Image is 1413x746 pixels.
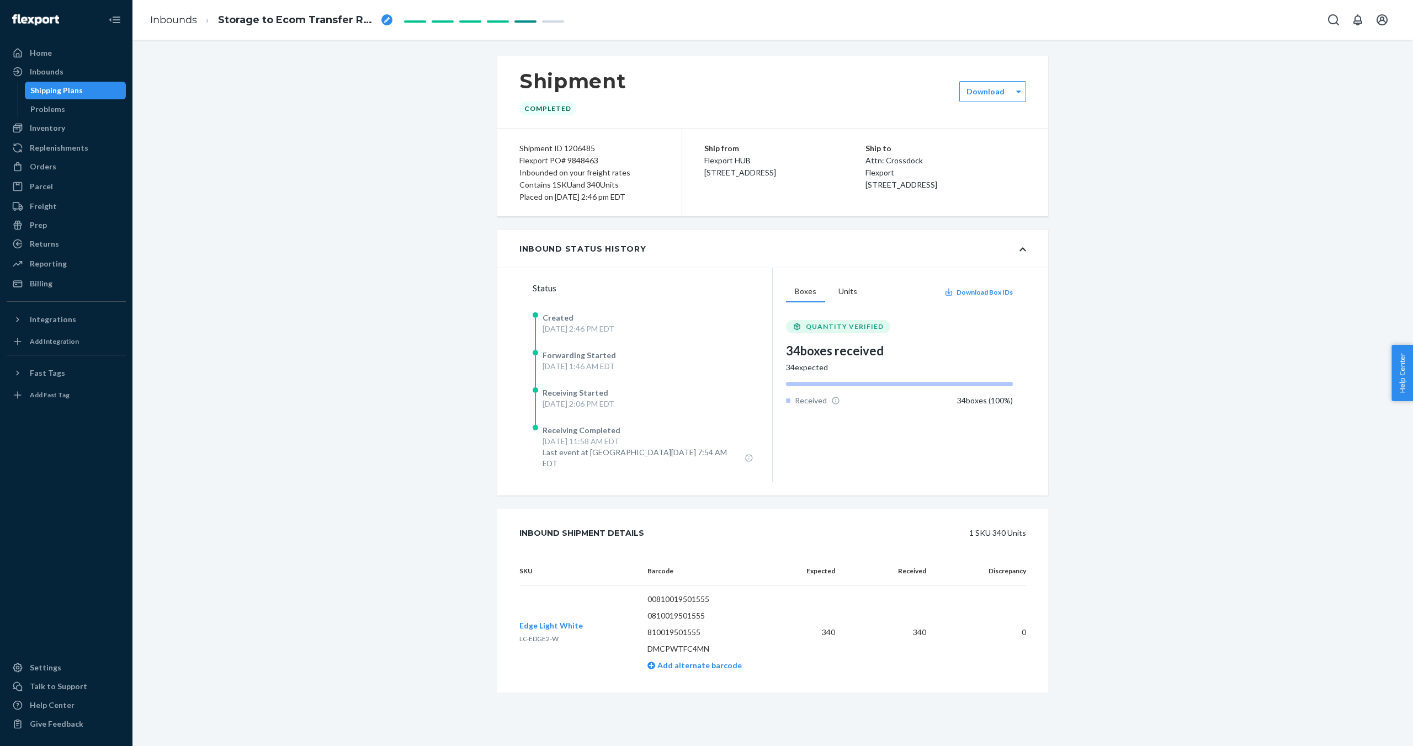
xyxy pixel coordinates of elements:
span: Forwarding Started [543,350,616,360]
p: 00810019501555 [647,594,780,605]
a: Add alternate barcode [647,660,742,670]
span: LC-EDGE2-W [519,635,559,643]
div: Settings [30,662,61,673]
div: Contains 1 SKU and 340 Units [519,179,660,191]
span: Storage to Ecom Transfer RP1WXV8HK3WNQ [218,13,377,28]
a: Prep [7,216,126,234]
div: Returns [30,238,59,249]
a: Parcel [7,178,126,195]
span: Edge Light White [519,621,583,630]
div: [DATE] 2:46 PM EDT [543,323,614,334]
th: Discrepancy [935,557,1026,585]
div: Give Feedback [30,718,83,729]
span: Receiving Completed [543,425,620,435]
ol: breadcrumbs [141,4,401,36]
a: Freight [7,198,126,215]
div: Inbound Shipment Details [519,522,644,544]
a: Orders [7,158,126,175]
a: Reporting [7,255,126,273]
a: Home [7,44,126,62]
iframe: Opens a widget where you can chat to one of our agents [1341,713,1402,740]
span: Add alternate barcode [655,660,742,670]
button: Units [830,281,866,302]
div: Inbounds [30,66,63,77]
p: Ship from [704,142,865,154]
div: Placed on [DATE] 2:46 pm EDT [519,191,660,203]
div: Completed [519,102,576,115]
button: Download Box IDs [944,287,1013,297]
th: SKU [519,557,639,585]
a: Shipping Plans [25,82,126,99]
label: Download [966,86,1005,97]
div: Talk to Support [30,681,87,692]
td: 340 [789,585,844,680]
button: Give Feedback [7,715,126,733]
div: Status [533,281,772,295]
button: Edge Light White [519,620,583,631]
a: Returns [7,235,126,253]
div: Received [786,395,840,406]
a: Billing [7,275,126,292]
div: Add Integration [30,337,79,346]
div: Prep [30,220,47,231]
div: Replenishments [30,142,88,153]
p: DMCPWTFC4MN [647,643,780,654]
div: 34 expected [786,362,1013,373]
h1: Shipment [519,70,626,93]
button: Help Center [1391,345,1413,401]
span: QUANTITY VERIFIED [806,322,884,331]
th: Expected [789,557,844,585]
a: Problems [25,100,126,118]
div: Home [30,47,52,58]
div: Help Center [30,700,75,711]
div: [DATE] 11:58 AM EDT [543,436,753,447]
div: [DATE] 1:46 AM EDT [543,361,616,372]
th: Received [844,557,935,585]
p: Attn: Crossdock [865,154,1027,167]
a: Replenishments [7,139,126,157]
div: 34 boxes received [786,342,1013,359]
div: Inventory [30,122,65,134]
p: Ship to [865,142,1027,154]
button: Open Search Box [1322,9,1345,31]
div: 34 boxes ( 100 %) [957,395,1013,406]
button: Fast Tags [7,364,126,382]
div: Fast Tags [30,367,65,379]
td: 0 [935,585,1026,680]
p: 810019501555 [647,627,780,638]
div: Integrations [30,314,76,325]
td: 340 [844,585,935,680]
img: Flexport logo [12,14,59,25]
button: Open account menu [1371,9,1393,31]
div: Shipping Plans [30,85,83,96]
a: Inbounds [7,63,126,81]
button: Open notifications [1347,9,1369,31]
span: Last event at [GEOGRAPHIC_DATA][DATE] 7:54 AM EDT [543,447,740,469]
div: [DATE] 2:06 PM EDT [543,398,614,409]
span: Receiving Started [543,388,608,397]
th: Barcode [639,557,789,585]
span: Created [543,313,573,322]
div: Flexport PO# 9848463 [519,154,660,167]
button: Boxes [786,281,825,302]
a: Add Integration [7,333,126,350]
span: Flexport HUB [STREET_ADDRESS] [704,156,776,177]
div: Parcel [30,181,53,192]
div: Billing [30,278,52,289]
div: Freight [30,201,57,212]
a: Inbounds [150,14,197,26]
a: Talk to Support [7,678,126,695]
div: Add Fast Tag [30,390,70,399]
a: Settings [7,659,126,676]
p: Flexport [865,167,1027,179]
p: 0810019501555 [647,610,780,621]
button: Integrations [7,311,126,328]
a: Inventory [7,119,126,137]
a: Help Center [7,696,126,714]
div: 1 SKU 340 Units [669,522,1026,544]
div: Reporting [30,258,67,269]
div: Orders [30,161,56,172]
button: Close Navigation [104,9,126,31]
div: Inbounded on your freight rates [519,167,660,179]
